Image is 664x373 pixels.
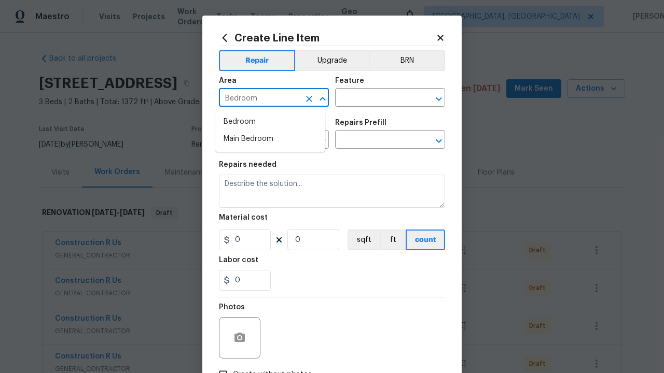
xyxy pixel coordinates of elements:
[219,256,258,264] h5: Labor cost
[295,50,369,71] button: Upgrade
[335,119,386,126] h5: Repairs Prefill
[219,161,276,168] h5: Repairs needed
[335,77,364,84] h5: Feature
[348,229,380,250] button: sqft
[215,131,325,148] li: Main Bedroom
[432,92,446,106] button: Open
[380,229,406,250] button: ft
[432,134,446,148] button: Open
[215,113,325,131] li: Bedroom
[315,92,330,106] button: Close
[406,229,445,250] button: count
[219,50,295,71] button: Repair
[302,92,316,106] button: Clear
[219,32,436,44] h2: Create Line Item
[219,304,245,311] h5: Photos
[219,214,268,221] h5: Material cost
[219,77,237,84] h5: Area
[369,50,445,71] button: BRN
